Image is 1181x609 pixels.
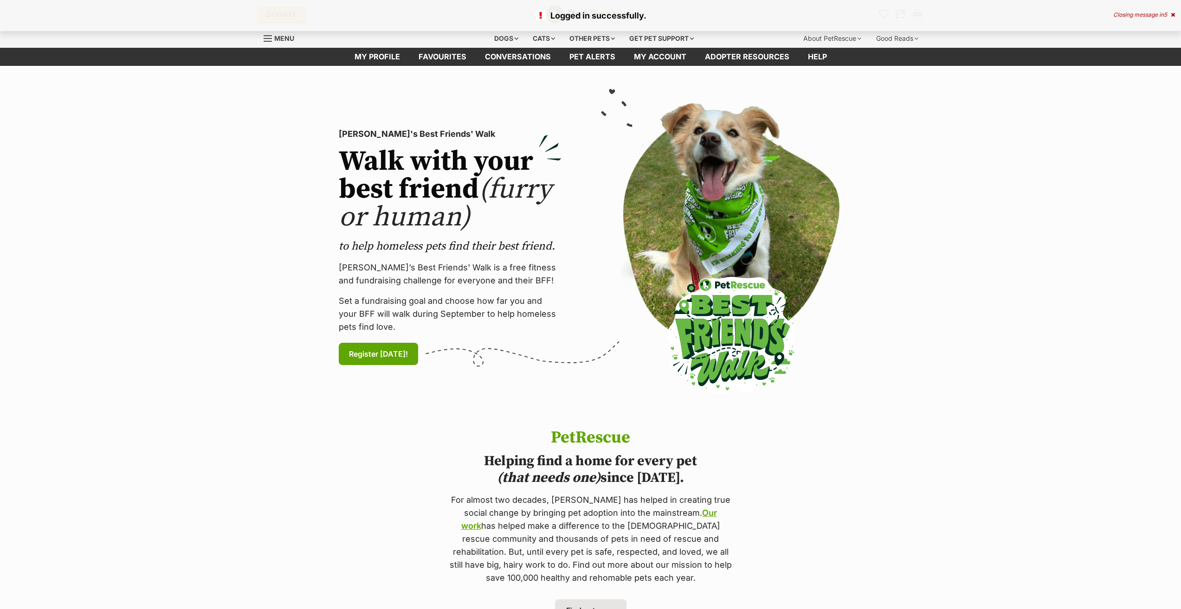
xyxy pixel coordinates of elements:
[349,348,408,359] span: Register [DATE]!
[488,29,525,48] div: Dogs
[497,469,600,487] i: (that needs one)
[448,429,734,447] h1: PetRescue
[476,48,560,66] a: conversations
[563,29,621,48] div: Other pets
[448,494,734,584] p: For almost two decades, [PERSON_NAME] has helped in creating true social change by bringing pet a...
[560,48,625,66] a: Pet alerts
[339,148,561,231] h2: Walk with your best friend
[345,48,409,66] a: My profile
[625,48,696,66] a: My account
[339,261,561,287] p: [PERSON_NAME]’s Best Friends' Walk is a free fitness and fundraising challenge for everyone and t...
[623,29,700,48] div: Get pet support
[526,29,561,48] div: Cats
[339,128,561,141] p: [PERSON_NAME]'s Best Friends' Walk
[409,48,476,66] a: Favourites
[696,48,799,66] a: Adopter resources
[448,453,734,486] h2: Helping find a home for every pet since [DATE].
[339,172,552,235] span: (furry or human)
[264,29,301,46] a: Menu
[870,29,925,48] div: Good Reads
[797,29,868,48] div: About PetRescue
[339,343,418,365] a: Register [DATE]!
[274,34,294,42] span: Menu
[799,48,836,66] a: Help
[339,239,561,254] p: to help homeless pets find their best friend.
[339,295,561,333] p: Set a fundraising goal and choose how far you and your BFF will walk during September to help hom...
